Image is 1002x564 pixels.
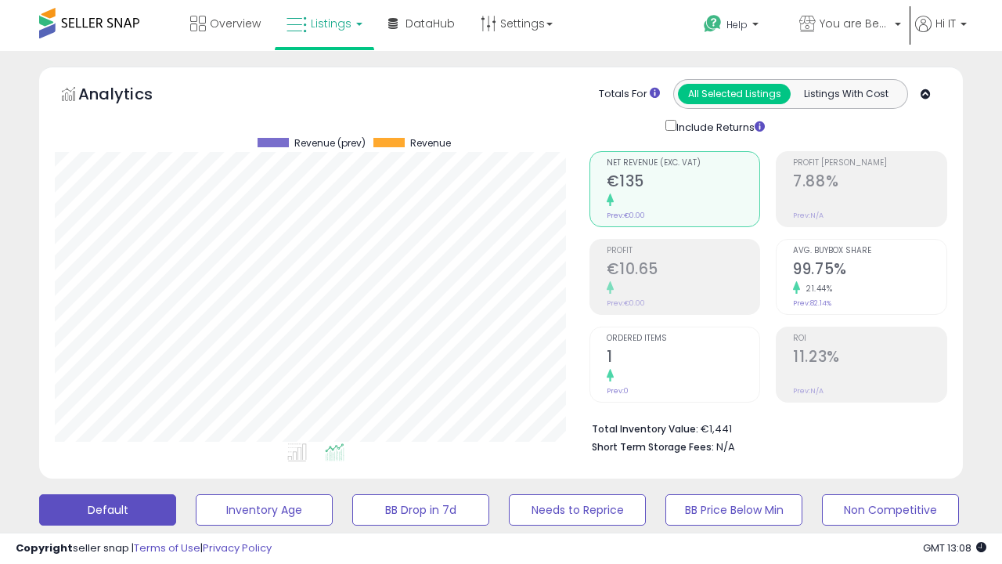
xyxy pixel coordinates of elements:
[405,16,455,31] span: DataHub
[607,348,760,369] h2: 1
[607,298,645,308] small: Prev: €0.00
[726,18,748,31] span: Help
[16,540,73,555] strong: Copyright
[39,494,176,526] button: Default
[915,16,967,51] a: Hi IT
[134,540,200,555] a: Terms of Use
[607,247,760,255] span: Profit
[78,83,183,109] h5: Analytics
[592,418,936,437] li: €1,441
[935,16,956,31] span: Hi IT
[352,494,489,526] button: BB Drop in 7d
[592,422,698,436] b: Total Inventory Value:
[820,16,890,31] span: You are Beautiful (IT)
[790,84,903,104] button: Listings With Cost
[923,540,986,555] span: 2025-09-13 13:08 GMT
[294,138,366,149] span: Revenue (prev)
[800,283,832,295] small: 21.44%
[592,440,714,454] b: Short Term Storage Fees:
[793,247,946,255] span: Avg. Buybox Share
[822,494,959,526] button: Non Competitive
[196,494,333,526] button: Inventory Age
[607,159,760,168] span: Net Revenue (Exc. VAT)
[16,541,272,556] div: seller snap | |
[793,348,946,369] h2: 11.23%
[654,117,783,136] div: Include Returns
[793,298,831,308] small: Prev: 82.14%
[665,494,802,526] button: BB Price Below Min
[599,87,660,102] div: Totals For
[716,439,735,454] span: N/A
[410,138,451,149] span: Revenue
[793,334,946,343] span: ROI
[793,159,946,168] span: Profit [PERSON_NAME]
[607,386,629,396] small: Prev: 0
[607,260,760,281] h2: €10.65
[509,494,646,526] button: Needs to Reprice
[793,386,824,396] small: Prev: N/A
[607,172,760,193] h2: €135
[311,16,351,31] span: Listings
[210,16,261,31] span: Overview
[793,172,946,193] h2: 7.88%
[793,211,824,220] small: Prev: N/A
[203,540,272,555] a: Privacy Policy
[607,211,645,220] small: Prev: €0.00
[678,84,791,104] button: All Selected Listings
[691,2,785,51] a: Help
[793,260,946,281] h2: 99.75%
[607,334,760,343] span: Ordered Items
[703,14,723,34] i: Get Help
